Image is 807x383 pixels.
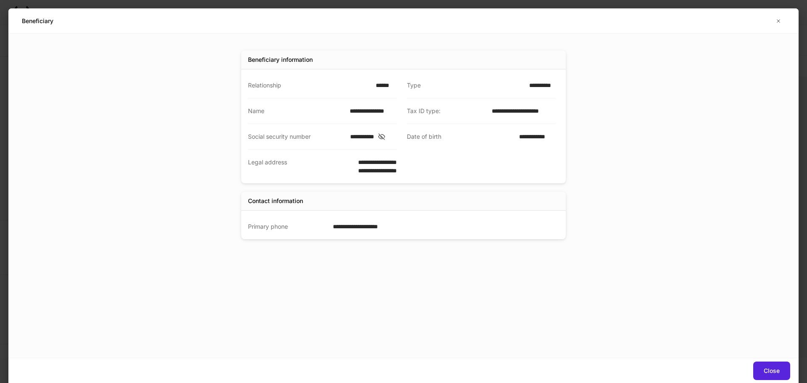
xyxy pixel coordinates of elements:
div: Tax ID type: [407,107,487,115]
div: Type [407,81,524,90]
div: Legal address [248,158,333,175]
div: Primary phone [248,222,328,231]
div: Beneficiary information [248,55,313,64]
button: Close [753,362,790,380]
div: Relationship [248,81,371,90]
div: Contact information [248,197,303,205]
div: Social security number [248,132,345,141]
div: Name [248,107,345,115]
div: Date of birth [407,132,514,141]
div: Close [764,367,780,375]
h5: Beneficiary [22,17,53,25]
